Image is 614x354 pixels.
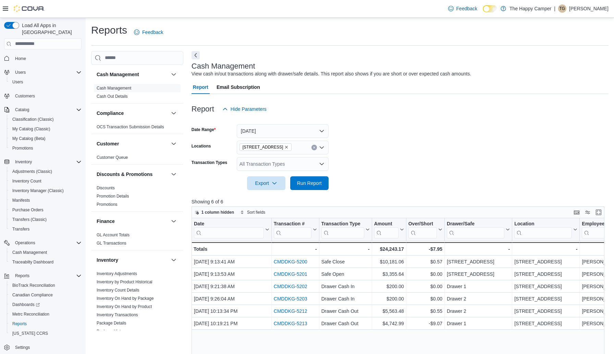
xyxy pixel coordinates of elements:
span: Adjustments (Classic) [12,169,52,174]
span: Inventory Transactions [97,312,138,318]
h3: Finance [97,218,115,225]
span: Settings [12,343,82,352]
div: Transaction # URL [274,221,311,238]
a: Inventory On Hand by Package [97,296,154,301]
div: $0.55 [408,307,442,315]
div: [STREET_ADDRESS] [514,295,577,303]
div: -$9.07 [408,319,442,328]
button: Inventory [170,256,178,264]
span: TG [560,4,565,13]
span: Operations [15,240,35,246]
button: Reports [1,271,84,281]
div: [DATE] 10:13:34 PM [194,307,269,315]
div: - [321,245,369,253]
span: Canadian Compliance [12,292,53,298]
h3: Compliance [97,110,124,117]
a: Inventory Adjustments [97,271,137,276]
div: Tyler Giamberini [558,4,566,13]
div: Safe Close [321,258,369,266]
p: Showing 6 of 6 [192,198,609,205]
div: Drawer/Safe [447,221,504,227]
button: Hide Parameters [220,102,269,116]
button: Compliance [170,109,178,117]
span: Operations [12,239,82,247]
span: Transfers (Classic) [12,217,47,222]
label: Date Range [192,127,216,132]
h3: Inventory [97,257,118,263]
span: Transfers (Classic) [10,215,82,224]
button: Open list of options [319,145,324,150]
div: Drawer Cash In [321,282,369,291]
span: Cash Management [10,248,82,257]
span: Users [10,78,82,86]
div: Over/Short [408,221,437,238]
a: Promotions [10,144,36,152]
a: GL Transactions [97,241,126,246]
label: Locations [192,143,211,149]
button: Inventory Count [7,176,84,186]
div: Transaction # [274,221,311,227]
button: 1 column hidden [192,208,237,216]
div: [DATE] 9:13:41 AM [194,258,269,266]
a: CMDDKG-5213 [274,321,307,326]
div: Drawer 1 [447,319,510,328]
a: Dashboards [10,300,42,309]
button: Location [514,221,577,238]
div: Drawer Cash In [321,295,369,303]
span: BioTrack Reconciliation [10,281,82,290]
div: Drawer 1 [447,282,510,291]
span: Sort fields [247,210,265,215]
span: Discounts [97,185,115,191]
button: Sort fields [237,208,268,216]
span: Reports [10,320,82,328]
div: -$7.95 [408,245,442,253]
button: Cash Management [7,248,84,257]
div: [STREET_ADDRESS] [514,270,577,278]
a: Transfers (Classic) [10,215,49,224]
span: 1 column hidden [201,210,234,215]
div: Totals [194,245,269,253]
div: [DATE] 10:19:21 PM [194,319,269,328]
span: Settings [15,345,30,350]
div: [STREET_ADDRESS] [514,258,577,266]
button: Enter fullscreen [594,208,603,216]
button: Operations [1,238,84,248]
a: Feedback [445,2,480,15]
div: Location [514,221,572,227]
a: My Catalog (Beta) [10,134,48,143]
a: Classification (Classic) [10,115,57,123]
a: Home [12,55,29,63]
span: Promotions [10,144,82,152]
button: Over/Short [408,221,442,238]
span: Package History [97,329,126,334]
span: GL Transactions [97,240,126,246]
button: Display options [584,208,592,216]
button: Settings [1,342,84,352]
span: Customers [12,92,82,100]
span: Users [12,68,82,76]
a: OCS Transaction Submission Details [97,125,164,129]
div: Drawer Cash Out [321,307,369,315]
button: Customer [170,140,178,148]
button: Catalog [12,106,32,114]
span: Inventory [12,158,82,166]
span: Classification (Classic) [10,115,82,123]
a: My Catalog (Classic) [10,125,53,133]
span: Washington CCRS [10,329,82,338]
button: Users [7,77,84,87]
h3: Cash Management [97,71,139,78]
div: $0.00 [408,282,442,291]
span: Purchase Orders [12,207,44,213]
a: Discounts [97,186,115,190]
button: Catalog [1,105,84,115]
div: - [447,245,510,253]
button: Clear input [311,145,317,150]
button: BioTrack Reconciliation [7,281,84,290]
a: [US_STATE] CCRS [10,329,51,338]
button: Run Report [290,176,329,190]
a: Reports [10,320,29,328]
span: Inventory Count Details [97,287,139,293]
button: Inventory [97,257,168,263]
span: OCS Transaction Submission Details [97,124,164,130]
